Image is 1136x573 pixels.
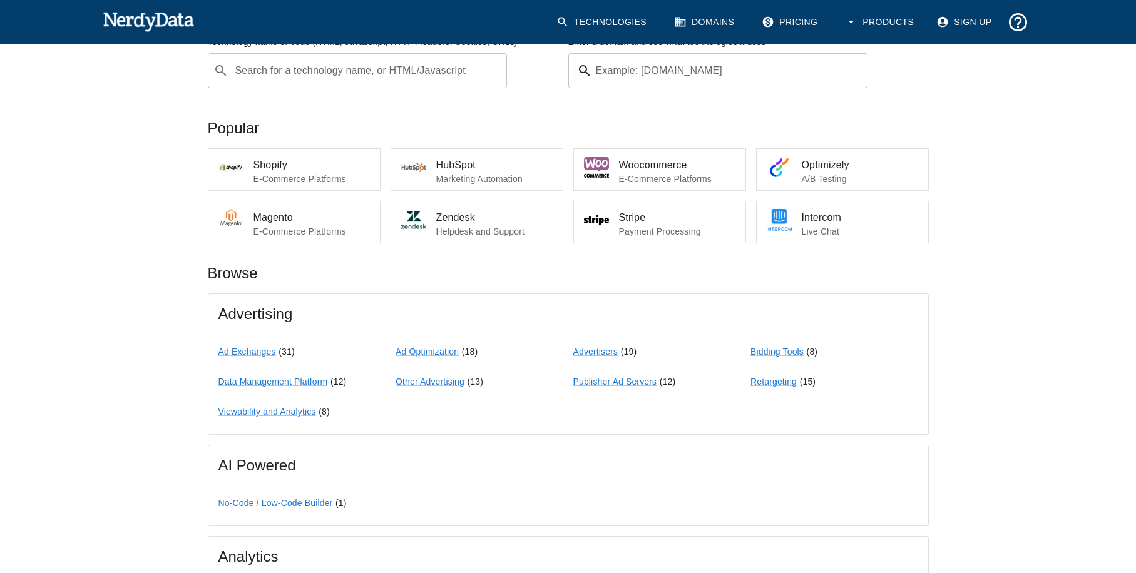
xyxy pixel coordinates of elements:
[754,6,827,38] a: Pricing
[462,347,478,357] span: ( 18 )
[468,377,484,387] span: ( 13 )
[436,158,553,173] span: HubSpot
[253,225,370,238] p: E-Commerce Platforms
[253,210,370,225] span: Magento
[208,263,929,283] p: Browse
[619,158,735,173] span: Woocommerce
[436,173,553,185] p: Marketing Automation
[218,498,333,508] a: No-Code / Low-Code Builder
[802,173,918,185] p: A/B Testing
[218,547,918,567] span: Analytics
[391,201,563,243] a: ZendeskHelpdesk and Support
[807,347,818,357] span: ( 8 )
[396,347,459,357] a: Ad Optimization
[208,201,381,243] a: MagentoE-Commerce Platforms
[660,377,676,387] span: ( 12 )
[802,158,918,173] span: Optimizely
[573,347,618,357] a: Advertisers
[802,210,918,225] span: Intercom
[549,6,657,38] a: Technologies
[330,377,347,387] span: ( 12 )
[619,225,735,238] p: Payment Processing
[218,377,328,387] a: Data Management Platform
[253,173,370,185] p: E-Commerce Platforms
[756,148,929,191] a: OptimizelyA/B Testing
[218,347,276,357] a: Ad Exchanges
[208,118,929,138] p: Popular
[750,347,804,357] a: Bidding Tools
[756,201,929,243] a: IntercomLive Chat
[253,158,370,173] span: Shopify
[218,304,918,324] span: Advertising
[218,407,316,417] a: Viewability and Analytics
[573,377,657,387] a: Publisher Ad Servers
[436,210,553,225] span: Zendesk
[802,225,918,238] p: Live Chat
[621,347,637,357] span: ( 19 )
[837,6,924,38] button: Products
[218,455,918,475] span: AI Powered
[750,377,797,387] a: Retargeting
[335,498,347,508] span: ( 1 )
[103,9,195,34] img: NerdyData.com
[208,148,381,191] a: ShopifyE-Commerce Platforms
[436,225,553,238] p: Helpdesk and Support
[319,407,330,417] span: ( 8 )
[396,377,464,387] a: Other Advertising
[391,148,563,191] a: HubSpotMarketing Automation
[800,377,816,387] span: ( 15 )
[619,210,735,225] span: Stripe
[279,347,295,357] span: ( 31 )
[619,173,735,185] p: E-Commerce Platforms
[667,6,744,38] a: Domains
[929,6,1001,38] a: Sign Up
[1002,6,1034,38] button: Support and Documentation
[573,201,746,243] a: StripePayment Processing
[573,148,746,191] a: WoocommerceE-Commerce Platforms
